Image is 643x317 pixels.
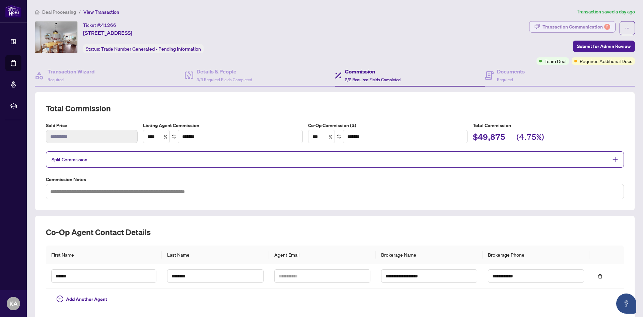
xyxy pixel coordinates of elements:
h5: Total Commission [473,122,624,129]
label: Commission Notes [46,176,624,183]
span: delete [598,274,602,279]
span: KA [9,299,18,308]
span: Submit for Admin Review [577,41,631,52]
span: 3/3 Required Fields Completed [197,77,252,82]
th: Last Name [162,246,269,264]
img: IMG-E12231815_1.jpg [35,21,77,53]
button: Transaction Communication2 [529,21,616,33]
h2: Co-op Agent Contact Details [46,227,624,237]
article: Transaction saved a day ago [577,8,635,16]
th: Brokerage Name [376,246,483,264]
div: Transaction Communication [543,21,610,32]
label: Sold Price [46,122,138,129]
div: Split Commission [46,151,624,168]
th: First Name [46,246,162,264]
span: Trade Number Generated - Pending Information [101,46,201,52]
span: Required [48,77,64,82]
h2: Total Commission [46,103,624,114]
button: Submit for Admin Review [573,41,635,52]
span: swap [337,134,341,139]
span: Add Another Agent [66,296,107,303]
button: Open asap [616,294,636,314]
img: logo [5,5,21,17]
th: Agent Email [269,246,376,264]
span: home [35,10,40,14]
h2: $49,875 [473,131,505,144]
span: plus-circle [57,296,63,302]
span: swap [171,134,176,139]
h2: (4.75%) [516,131,544,144]
div: 2 [604,24,610,30]
li: / [79,8,81,16]
span: plus [612,157,618,163]
span: 2/2 Required Fields Completed [345,77,401,82]
span: Requires Additional Docs [580,57,632,65]
button: Add Another Agent [51,294,113,305]
label: Co-Op Commission (%) [308,122,468,129]
label: Listing Agent Commission [143,122,303,129]
th: Brokerage Phone [483,246,589,264]
span: [STREET_ADDRESS] [83,29,132,37]
span: View Transaction [83,9,119,15]
h4: Documents [497,67,525,75]
span: Split Commission [52,157,87,163]
span: Deal Processing [42,9,76,15]
h4: Details & People [197,67,252,75]
div: Ticket #: [83,21,116,29]
h4: Transaction Wizard [48,67,95,75]
h4: Commission [345,67,401,75]
span: ellipsis [625,26,630,31]
span: Team Deal [545,57,566,65]
span: Required [497,77,513,82]
div: Status: [83,44,204,53]
span: 41266 [101,22,116,28]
